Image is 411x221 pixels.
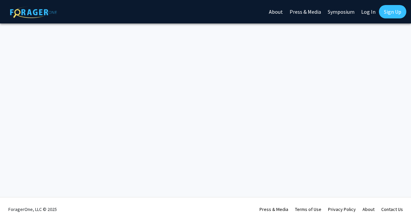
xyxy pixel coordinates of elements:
img: ForagerOne Logo [10,6,57,18]
a: Press & Media [260,206,288,212]
a: About [363,206,375,212]
a: Privacy Policy [328,206,356,212]
a: Terms of Use [295,206,321,212]
a: Contact Us [381,206,403,212]
a: Sign Up [379,5,406,18]
div: ForagerOne, LLC © 2025 [8,198,57,221]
